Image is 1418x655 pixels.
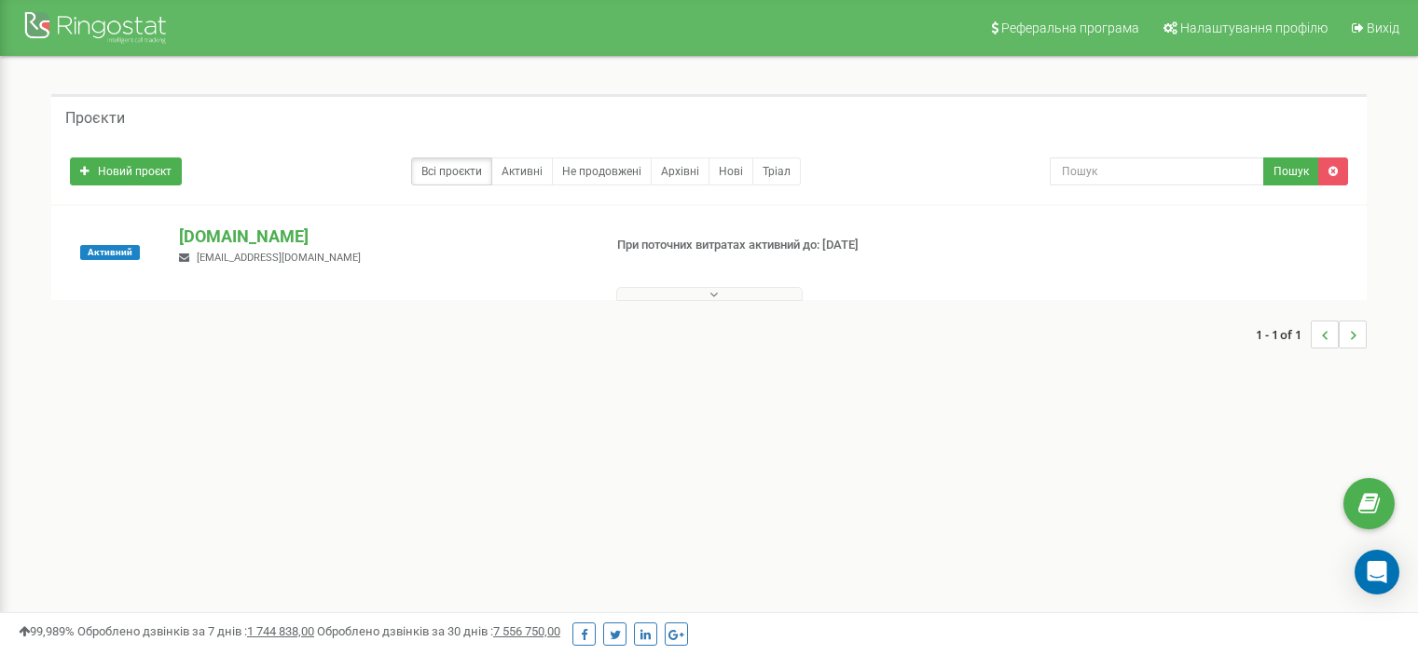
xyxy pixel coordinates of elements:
[709,157,753,185] a: Нові
[411,157,492,185] a: Всі проєкти
[247,624,314,638] u: 1 744 838,00
[552,157,652,185] a: Не продовжені
[752,157,801,185] a: Тріал
[80,245,140,260] span: Активний
[179,225,586,249] p: [DOMAIN_NAME]
[1367,20,1399,35] span: Вихід
[1355,550,1399,594] div: Open Intercom Messenger
[617,237,916,254] p: При поточних витратах активний до: [DATE]
[1256,302,1367,367] nav: ...
[65,110,125,127] h5: Проєкти
[491,157,553,185] a: Активні
[1180,20,1328,35] span: Налаштування профілю
[1001,20,1139,35] span: Реферальна програма
[197,252,361,264] span: [EMAIL_ADDRESS][DOMAIN_NAME]
[317,624,560,638] span: Оброблено дзвінків за 30 днів :
[493,624,560,638] u: 7 556 750,00
[1263,157,1319,185] button: Пошук
[1050,157,1264,185] input: Пошук
[70,157,182,185] a: Новий проєкт
[77,624,314,638] span: Оброблено дзвінків за 7 днів :
[1256,321,1311,348] span: 1 - 1 of 1
[651,157,709,185] a: Архівні
[19,624,75,638] span: 99,989%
